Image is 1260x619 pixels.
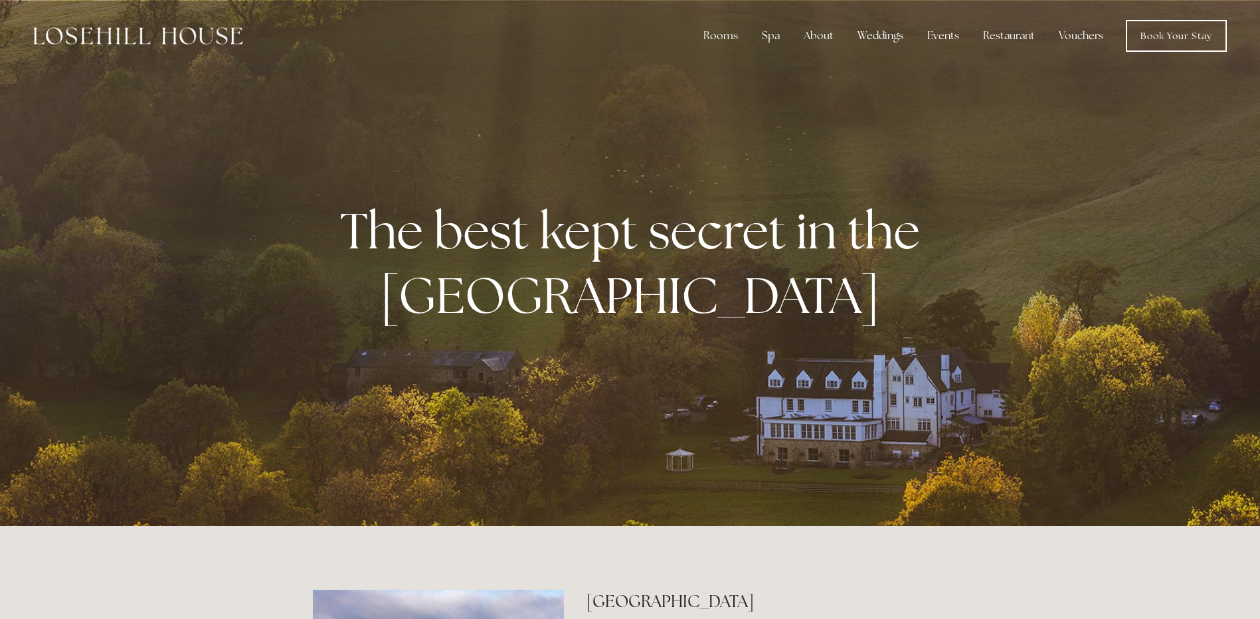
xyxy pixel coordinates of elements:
[340,198,931,328] strong: The best kept secret in the [GEOGRAPHIC_DATA]
[751,23,790,49] div: Spa
[972,23,1045,49] div: Restaurant
[847,23,914,49] div: Weddings
[1126,20,1227,52] a: Book Your Stay
[693,23,749,49] div: Rooms
[1048,23,1114,49] a: Vouchers
[793,23,844,49] div: About
[33,27,242,44] img: Losehill House
[586,590,947,613] h2: [GEOGRAPHIC_DATA]
[917,23,970,49] div: Events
